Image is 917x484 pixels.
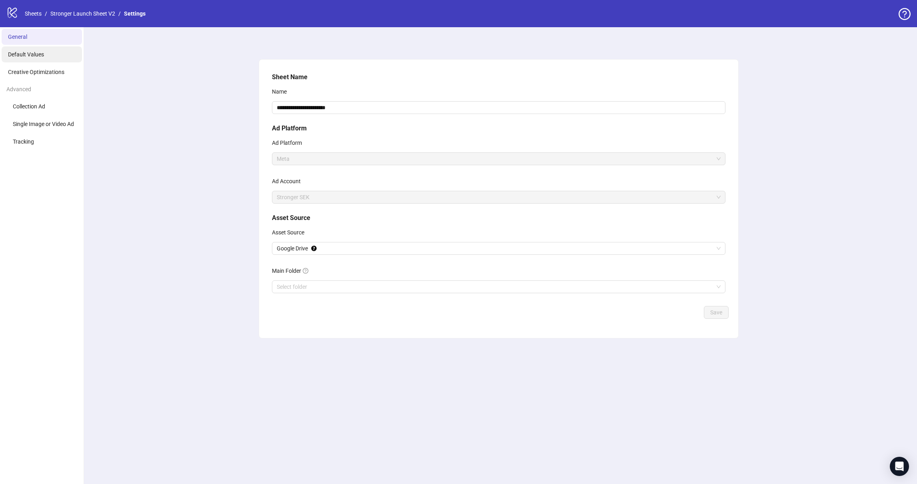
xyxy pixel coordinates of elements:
[23,9,43,18] a: Sheets
[272,72,725,82] h5: Sheet Name
[8,51,44,58] span: Default Values
[8,34,27,40] span: General
[45,9,47,18] li: /
[272,124,725,133] h5: Ad Platform
[272,85,292,98] label: Name
[272,213,725,223] h5: Asset Source
[13,103,45,110] span: Collection Ad
[272,226,310,239] label: Asset Source
[303,268,308,274] span: question-circle
[13,121,74,127] span: Single Image or Video Ad
[272,175,306,188] label: Ad Account
[13,138,34,145] span: Tracking
[277,153,721,165] span: Meta
[310,245,318,252] div: Tooltip anchor
[8,69,64,75] span: Creative Optimizations
[704,306,729,319] button: Save
[272,264,314,277] label: Main Folder
[277,191,721,203] span: Stronger SEK
[49,9,117,18] a: Stronger Launch Sheet V2
[272,136,307,149] label: Ad Platform
[899,8,911,20] span: question-circle
[272,101,725,114] input: Name
[277,242,721,254] span: Google Drive
[118,9,121,18] li: /
[122,9,147,18] a: Settings
[890,457,909,476] div: Open Intercom Messenger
